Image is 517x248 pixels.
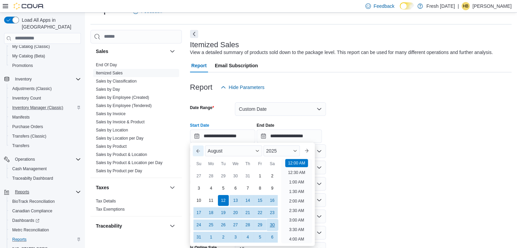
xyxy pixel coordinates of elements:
label: End Date [257,123,274,128]
span: Adjustments (Classic) [12,86,52,91]
span: Canadian Compliance [12,208,52,214]
span: Reports [10,235,81,244]
img: Cova [14,3,44,10]
button: Operations [12,155,38,163]
div: day-4 [242,232,253,243]
input: Dark Mode [400,2,414,10]
span: Cash Management [12,166,47,172]
a: Sales by Invoice [96,111,125,116]
div: Fr [255,158,265,169]
button: Traceability [96,223,167,229]
span: Sales by Invoice & Product [96,119,144,125]
div: day-29 [255,219,265,230]
div: day-21 [242,207,253,218]
a: Metrc Reconciliation [10,226,52,234]
div: day-27 [193,171,204,181]
span: Inventory Manager (Classic) [10,104,81,112]
div: Su [193,158,204,169]
div: day-28 [242,219,253,230]
span: Sales by Location per Day [96,136,143,141]
div: day-17 [193,207,204,218]
div: day-31 [242,171,253,181]
button: Sales [96,48,167,55]
a: Sales by Product & Location [96,152,147,157]
div: day-14 [242,195,253,206]
button: Reports [7,235,84,244]
span: Purchase Orders [10,123,81,131]
a: Inventory Count [10,94,44,102]
p: | [458,2,459,10]
a: Sales by Product [96,144,127,149]
a: Transfers (Classic) [10,132,49,140]
span: Reports [12,237,27,242]
span: Sales by Product & Location per Day [96,160,162,165]
button: Purchase Orders [7,122,84,131]
div: day-28 [206,171,217,181]
a: Sales by Classification [96,79,137,84]
button: Traceabilty Dashboard [7,174,84,183]
span: Operations [12,155,81,163]
li: 1:30 AM [286,188,307,196]
div: day-8 [255,183,265,194]
button: Traceability [168,222,176,230]
label: Start Date [190,123,209,128]
li: 12:30 AM [285,169,308,177]
span: Dashboards [12,218,39,223]
ul: Time [281,159,312,243]
div: day-5 [255,232,265,243]
a: Purchase Orders [10,123,46,131]
button: BioTrack Reconciliation [7,197,84,206]
span: Inventory Manager (Classic) [12,105,63,110]
div: Harley Bialczyk [462,2,470,10]
div: day-12 [218,195,229,206]
li: 2:00 AM [286,197,307,205]
div: day-1 [206,232,217,243]
button: Manifests [7,112,84,122]
div: day-11 [206,195,217,206]
button: Inventory Manager (Classic) [7,103,84,112]
div: August, 2025 [193,170,278,243]
span: Cash Management [10,165,81,173]
button: Inventory [1,74,84,84]
span: HB [463,2,469,10]
button: Metrc Reconciliation [7,225,84,235]
button: Cash Management [7,164,84,174]
span: Inventory [12,75,81,83]
button: Open list of options [316,165,322,170]
div: day-16 [267,195,278,206]
a: Reports [10,235,29,244]
span: Sales by Product per Day [96,168,142,174]
div: View a detailed summary of products sold down to the package level. This report can be used for m... [190,49,493,56]
a: Traceabilty Dashboard [10,174,56,182]
span: End Of Day [96,62,117,68]
span: Traceabilty Dashboard [12,176,53,181]
li: 4:00 AM [286,235,307,243]
h3: Traceability [96,223,122,229]
button: Previous Month [193,145,204,156]
span: Reports [12,188,81,196]
div: Button. Open the year selector. 2025 is currently selected. [263,145,300,156]
div: day-24 [193,219,204,230]
span: Operations [15,157,35,162]
span: Email Subscription [215,59,258,72]
li: 3:00 AM [286,216,307,224]
span: Metrc Reconciliation [10,226,81,234]
span: Manifests [12,114,30,120]
span: Metrc Reconciliation [12,227,49,233]
div: Sales [90,61,182,178]
div: day-1 [255,171,265,181]
h3: Sales [96,48,108,55]
span: Transfers (Classic) [12,134,46,139]
div: Taxes [90,197,182,216]
span: Tax Exemptions [96,207,125,212]
a: Sales by Employee (Created) [96,95,149,100]
h3: Itemized Sales [190,41,239,49]
button: Open list of options [316,181,322,187]
li: 3:30 AM [286,226,307,234]
div: day-3 [230,232,241,243]
div: day-15 [255,195,265,206]
div: Button. Open the month selector. August is currently selected. [205,145,262,156]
